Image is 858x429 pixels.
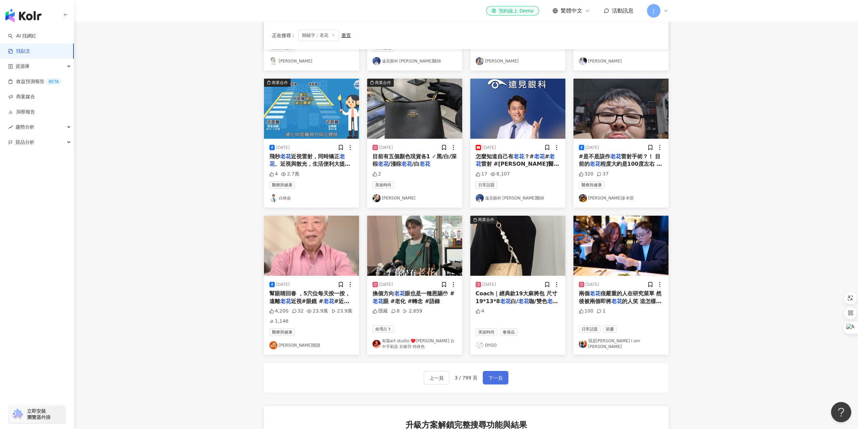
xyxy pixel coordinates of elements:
div: 4,200 [269,308,289,315]
span: 醫療與健康 [579,181,604,189]
mark: 老花 [378,161,389,167]
span: 咖/雙色 [529,298,547,304]
span: 活動訊息 [612,7,633,14]
mark: 老花 [419,161,430,167]
div: [DATE] [379,145,393,151]
img: KOL Avatar [269,194,277,202]
span: 怎麼知道自己有 [476,153,513,160]
iframe: Help Scout Beacon - Open [831,402,851,422]
div: [DATE] [276,145,290,151]
span: 程度大約是100度左右 就是買 [579,161,662,175]
span: 眼 #老化 #轉念 #語錄 [383,298,440,304]
div: [DATE] [379,282,393,288]
div: 隱藏 [373,308,388,315]
span: 白/ [511,298,518,304]
a: 找貼文 [8,48,30,55]
img: post-image [470,79,565,139]
div: 1,146 [269,318,289,325]
span: 節慶 [603,325,617,333]
span: 資源庫 [16,59,30,74]
a: KOL Avatar[PERSON_NAME] [476,57,560,65]
img: post-image [470,216,565,276]
img: KOL Avatar [579,57,587,65]
img: chrome extension [11,409,24,420]
span: 繁體中文 [561,7,582,15]
button: 商業合作 [264,79,359,139]
span: 關鍵字：老花 [298,30,339,41]
img: KOL Avatar [373,194,381,202]
a: 商案媒合 [8,93,35,100]
div: 8 [391,308,400,315]
img: KOL Avatar [579,194,587,202]
mark: 老花 [590,161,600,167]
span: 日常話題 [579,325,600,333]
mark: 老花 [280,153,291,160]
div: 23.9萬 [307,308,328,315]
span: #是不是該作 [579,153,610,160]
div: 預約線上 Demo [492,7,533,14]
span: 近視雷射，同時矯正 [291,153,339,160]
mark: 老花 [280,298,291,304]
div: 商業合作 [375,79,391,86]
span: /白 [412,161,419,167]
span: 美妝時尚 [373,181,394,189]
a: KOL Avatar[PERSON_NAME]多本部 [579,194,663,202]
div: 商業合作 [478,216,494,223]
span: 兩個 [579,290,590,297]
span: 近視#眼鏡 # [291,298,323,304]
div: 4 [476,308,484,315]
span: 飛秒 [269,153,280,160]
a: 洞察報告 [8,109,35,115]
div: 23.9萬 [331,308,352,315]
button: 商業合作 [470,216,565,276]
mark: 老花 [513,153,524,160]
span: 3 / 799 頁 [455,375,478,380]
span: 美妝時尚 [476,328,497,336]
img: KOL Avatar [476,57,484,65]
a: KOL AvatarDYGO [476,341,560,349]
span: 目前有五個顏色現貨各1 ✓黑/白/深棕 [373,153,457,167]
mark: 老花 [401,161,412,167]
span: 、近視與散光，生活便利大提升！如果在看手機的時候，需要越拿越遠，或是把手機的字體越調越大，就代表 [269,161,350,190]
div: 17 [476,171,487,178]
img: KOL Avatar [373,57,381,65]
span: Coach｜經典款19大麻將包 尺寸19*13*8 [476,290,557,304]
div: 重置 [342,33,351,38]
img: post-image [573,216,669,276]
a: chrome extension立即安裝 瀏覽器外掛 [9,405,65,423]
mark: 老花 [590,290,600,297]
span: 雷射 #[PERSON_NAME]醫師 #遠見眼科 [476,161,559,175]
a: KOL Avatar[PERSON_NAME]開講 [269,341,354,349]
img: KOL Avatar [476,341,484,349]
img: KOL Avatar [269,341,277,349]
a: KOL Avatar遠見眼科 [PERSON_NAME]醫師 [476,194,560,202]
mark: 老花 [373,298,383,304]
button: 上一頁 [424,371,449,384]
div: [DATE] [482,145,496,151]
img: KOL Avatar [269,57,277,65]
span: rise [8,125,13,130]
div: 2 [373,171,381,178]
mark: 老花 [323,298,334,304]
span: 立即安裝 瀏覽器外掛 [27,408,51,420]
span: J [653,7,654,15]
img: post-image [264,216,359,276]
mark: 老花 [610,153,621,160]
img: post-image [367,79,462,139]
div: 1 [597,308,605,315]
img: post-image [367,216,462,276]
span: 趨勢分析 [16,119,34,135]
span: 上一頁 [430,374,444,382]
div: 2,659 [403,308,422,315]
a: KOL Avatar[PERSON_NAME] [269,57,354,65]
span: 換個方向 [373,290,394,297]
div: [DATE] [276,282,290,288]
mark: 老花 [547,298,558,304]
span: 競品分析 [16,135,34,150]
span: 正在搜尋 ： [272,33,296,38]
span: /淺棕 [389,161,402,167]
div: [DATE] [586,145,599,151]
img: post-image [264,79,359,139]
div: 商業合作 [272,79,288,86]
div: [DATE] [482,282,496,288]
